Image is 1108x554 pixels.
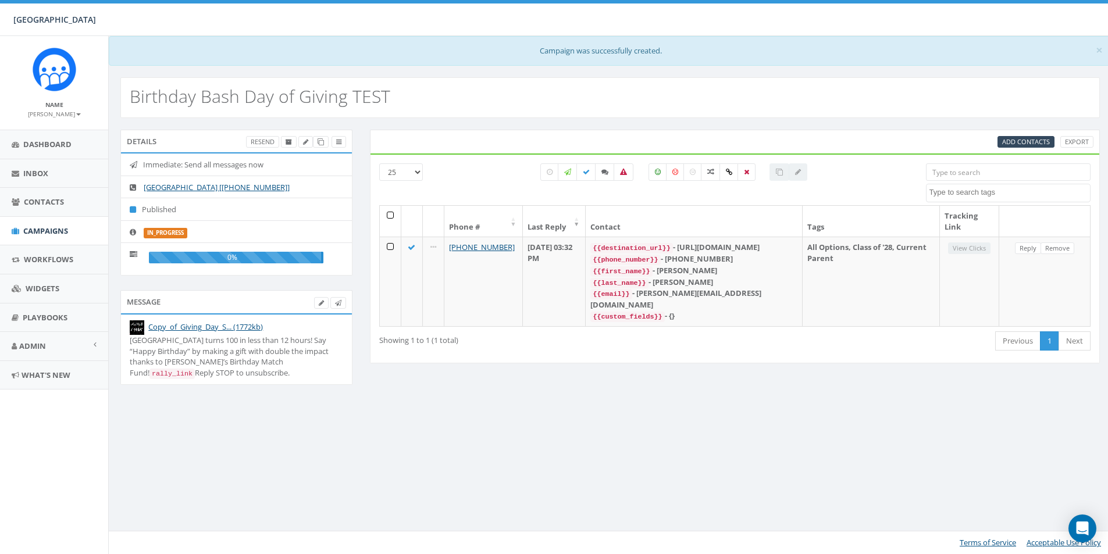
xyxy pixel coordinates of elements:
span: Edit Campaign Body [319,298,324,307]
a: Export [1060,136,1093,148]
th: Tags [803,206,939,237]
code: {{phone_number}} [590,255,660,265]
h2: Birthday Bash Day of Giving TEST [130,87,390,106]
code: {{email}} [590,289,632,299]
code: {{last_name}} [590,278,648,288]
i: Published [130,206,142,213]
div: - [URL][DOMAIN_NAME] [590,242,797,253]
small: Name [45,101,63,109]
span: Add Contacts [1002,137,1050,146]
label: Neutral [683,163,702,181]
code: {{first_name}} [590,266,652,277]
a: Resend [246,136,279,148]
textarea: Search [929,187,1090,198]
label: Positive [649,163,667,181]
label: Link Clicked [719,163,739,181]
span: CSV files only [1002,137,1050,146]
div: Message [120,290,352,313]
a: Add Contacts [997,136,1054,148]
label: Delivered [576,163,596,181]
div: - [PERSON_NAME] [590,277,797,288]
small: [PERSON_NAME] [28,110,81,118]
div: Open Intercom Messenger [1068,514,1096,542]
td: All Options, Class of '28, Current Parent [803,237,939,326]
code: {{destination_url}} [590,243,672,253]
label: Sending [558,163,578,181]
span: Admin [19,341,46,351]
span: [GEOGRAPHIC_DATA] [13,14,96,25]
span: Inbox [23,168,48,178]
div: 0% [149,252,323,263]
label: Negative [666,163,685,181]
a: Previous [995,331,1041,351]
label: Removed [738,163,756,181]
th: Phone #: activate to sort column ascending [444,206,523,237]
span: Playbooks [23,312,67,323]
div: - [PHONE_NUMBER] [590,253,797,265]
span: Edit Campaign Title [303,137,308,146]
span: Send Test Message [335,298,341,307]
div: Details [120,130,352,153]
li: Published [121,198,352,221]
span: × [1096,42,1103,58]
a: Reply [1015,242,1041,255]
a: Remove [1041,242,1074,255]
a: Terms of Service [960,537,1016,548]
span: Contacts [24,196,64,207]
i: Immediate: Send all messages now [130,161,143,169]
label: Pending [540,163,559,181]
input: Type to search [926,163,1091,181]
th: Contact [586,206,803,237]
code: {{custom_fields}} [590,312,664,322]
td: [DATE] 03:32 PM [523,237,586,326]
span: What's New [22,370,70,380]
label: Bounced [614,163,633,181]
li: Immediate: Send all messages now [121,153,352,176]
a: [GEOGRAPHIC_DATA] [[PHONE_NUMBER]] [144,182,290,192]
a: Next [1059,331,1091,351]
span: Clone Campaign [318,137,324,146]
th: Tracking Link [940,206,999,237]
a: [PERSON_NAME] [28,108,81,119]
span: Archive Campaign [286,137,292,146]
div: - [PERSON_NAME][EMAIL_ADDRESS][DOMAIN_NAME] [590,288,797,310]
span: Workflows [24,254,73,265]
img: Rally_Corp_Icon.png [33,48,76,91]
div: Showing 1 to 1 (1 total) [379,330,665,346]
span: Widgets [26,283,59,294]
button: Close [1096,44,1103,56]
th: Last Reply: activate to sort column ascending [523,206,586,237]
code: rally_link [149,369,195,379]
span: Dashboard [23,139,72,149]
label: Mixed [701,163,721,181]
a: Copy_of_Giving_Day_S... (1772kb) [148,321,263,332]
div: [GEOGRAPHIC_DATA] turns 100 in less than 12 hours! Say “Happy Birthday” by making a gift with dou... [130,335,343,378]
span: Campaigns [23,226,68,236]
a: Acceptable Use Policy [1027,537,1101,548]
a: 1 [1040,331,1059,351]
div: - {} [590,310,797,322]
span: View Campaign Delivery Statistics [336,137,341,146]
a: [PHONE_NUMBER] [449,242,515,252]
label: in_progress [144,228,187,238]
label: Replied [595,163,615,181]
div: - [PERSON_NAME] [590,265,797,277]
